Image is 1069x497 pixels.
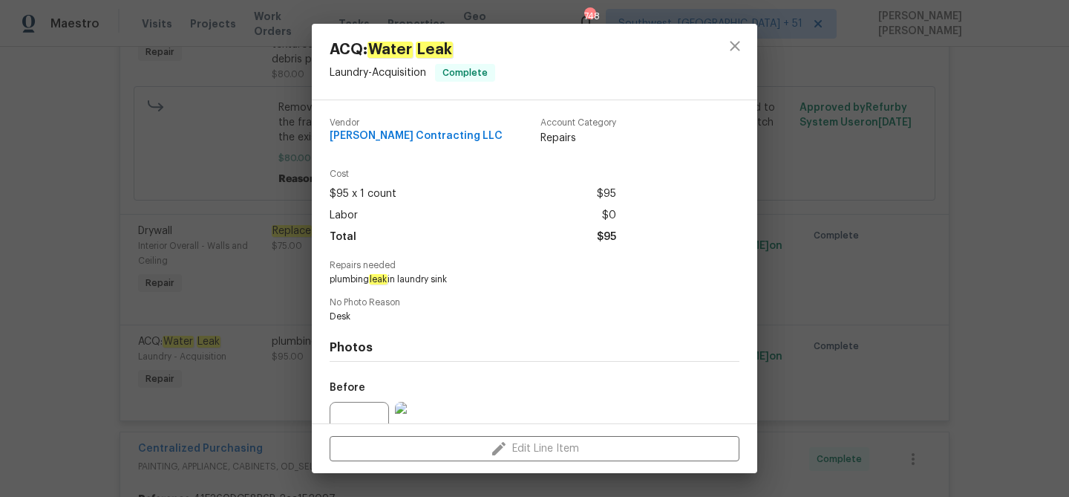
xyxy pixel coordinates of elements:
em: Leak [416,42,453,58]
span: Complete [437,65,494,80]
span: Desk [330,311,699,323]
span: $0 [602,205,616,227]
h5: Before [330,383,365,393]
span: Repairs needed [330,261,739,270]
em: Water [367,42,413,58]
em: leak [369,274,388,285]
span: Laundry - Acquisition [330,68,426,78]
span: $95 [597,183,616,205]
span: [PERSON_NAME] Contracting LLC [330,131,503,142]
span: plumbing in laundry sink [330,273,699,286]
span: $95 [597,227,616,248]
span: ACQ: [330,42,495,58]
div: 748 [584,9,595,24]
span: $95 x 1 count [330,183,396,205]
span: Cost [330,169,616,179]
span: Labor [330,205,358,227]
h4: Photos [330,340,739,355]
button: close [717,28,753,64]
span: Account Category [540,118,616,128]
span: Vendor [330,118,503,128]
span: Repairs [540,131,616,146]
span: No Photo Reason [330,298,739,308]
span: Total [330,227,356,248]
